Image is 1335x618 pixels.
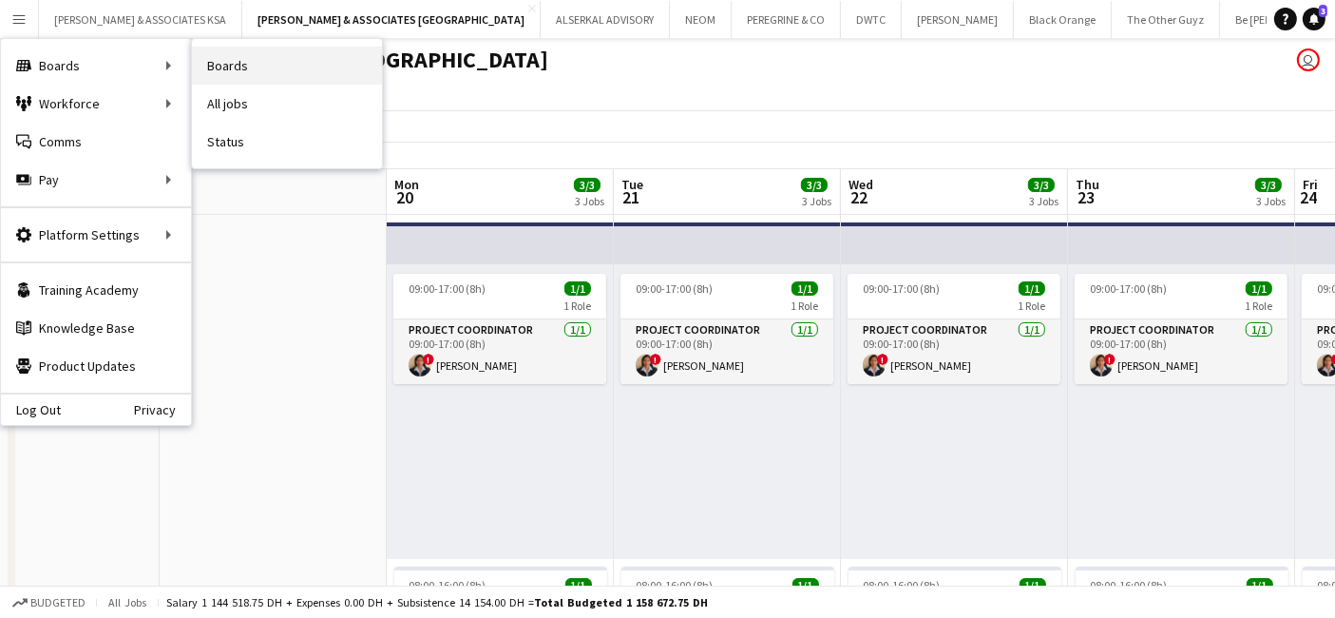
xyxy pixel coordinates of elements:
span: 08:00-16:00 (8h) [1091,578,1168,592]
span: 1 Role [1245,299,1272,313]
span: 3/3 [801,178,828,192]
span: 1/1 [791,281,818,296]
span: 09:00-17:00 (8h) [636,281,713,296]
button: The Other Guyz [1112,1,1220,38]
span: Tue [621,176,643,193]
button: PEREGRINE & CO [732,1,841,38]
a: Status [192,123,382,161]
a: Comms [1,123,191,161]
span: 23 [1073,186,1099,208]
button: DWTC [841,1,902,38]
button: [PERSON_NAME] & ASSOCIATES KSA [39,1,242,38]
span: Budgeted [30,596,86,609]
a: Log Out [1,402,61,417]
a: Product Updates [1,347,191,385]
a: Knowledge Base [1,309,191,347]
div: 3 Jobs [1029,194,1058,208]
span: 3/3 [574,178,601,192]
button: Black Orange [1014,1,1112,38]
span: Thu [1076,176,1099,193]
a: Privacy [134,402,191,417]
app-job-card: 09:00-17:00 (8h)1/11 RoleProject Coordinator1/109:00-17:00 (8h)![PERSON_NAME] [1075,274,1287,384]
span: Wed [849,176,873,193]
span: 1/1 [1019,281,1045,296]
app-card-role: Project Coordinator1/109:00-17:00 (8h)![PERSON_NAME] [1075,319,1287,384]
span: All jobs [105,595,150,609]
div: Boards [1,47,191,85]
div: Platform Settings [1,216,191,254]
button: NEOM [670,1,732,38]
span: 1/1 [1246,281,1272,296]
div: Salary 1 144 518.75 DH + Expenses 0.00 DH + Subsistence 14 154.00 DH = [166,595,708,609]
div: Workforce [1,85,191,123]
span: Total Budgeted 1 158 672.75 DH [534,595,708,609]
app-user-avatar: Glenda Castelino [1297,48,1320,71]
span: 21 [619,186,643,208]
span: Mon [394,176,419,193]
span: 1/1 [564,281,591,296]
span: 1/1 [1247,578,1273,592]
span: ! [423,354,434,365]
div: 3 Jobs [575,194,604,208]
span: 09:00-17:00 (8h) [409,281,486,296]
a: Training Academy [1,271,191,309]
button: Budgeted [10,592,88,613]
a: All jobs [192,85,382,123]
app-job-card: 09:00-17:00 (8h)1/11 RoleProject Coordinator1/109:00-17:00 (8h)![PERSON_NAME] [620,274,833,384]
app-job-card: 09:00-17:00 (8h)1/11 RoleProject Coordinator1/109:00-17:00 (8h)![PERSON_NAME] [393,274,606,384]
a: Boards [192,47,382,85]
app-card-role: Project Coordinator1/109:00-17:00 (8h)![PERSON_NAME] [848,319,1060,384]
span: 1/1 [792,578,819,592]
app-card-role: Project Coordinator1/109:00-17:00 (8h)![PERSON_NAME] [620,319,833,384]
span: 08:00-16:00 (8h) [864,578,941,592]
span: 1/1 [1020,578,1046,592]
span: 08:00-16:00 (8h) [410,578,486,592]
div: 3 Jobs [1256,194,1286,208]
span: Fri [1303,176,1318,193]
app-card-role: Project Coordinator1/109:00-17:00 (8h)![PERSON_NAME] [393,319,606,384]
button: ALSERKAL ADVISORY [541,1,670,38]
button: [PERSON_NAME] [902,1,1014,38]
span: ! [650,354,661,365]
span: 1/1 [565,578,592,592]
span: 1 Role [791,299,818,313]
span: 3 [1319,5,1327,17]
span: 24 [1300,186,1318,208]
span: 20 [391,186,419,208]
span: ! [1104,354,1116,365]
div: 3 Jobs [802,194,831,208]
span: 3/3 [1255,178,1282,192]
span: 1 Role [1018,299,1045,313]
a: 3 [1303,8,1325,30]
span: 1 Role [563,299,591,313]
span: 22 [846,186,873,208]
div: Pay [1,161,191,199]
span: 09:00-17:00 (8h) [863,281,940,296]
span: 09:00-17:00 (8h) [1090,281,1167,296]
app-job-card: 09:00-17:00 (8h)1/11 RoleProject Coordinator1/109:00-17:00 (8h)![PERSON_NAME] [848,274,1060,384]
button: [PERSON_NAME] & ASSOCIATES [GEOGRAPHIC_DATA] [242,1,541,38]
span: ! [877,354,888,365]
span: 08:00-16:00 (8h) [637,578,714,592]
span: 3/3 [1028,178,1055,192]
